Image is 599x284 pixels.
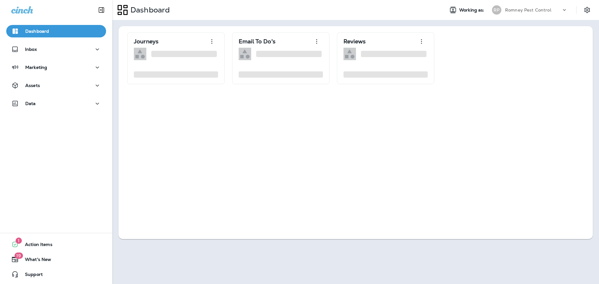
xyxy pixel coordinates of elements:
button: Settings [582,4,593,16]
p: Marketing [25,65,47,70]
button: Collapse Sidebar [93,4,110,16]
button: Marketing [6,61,106,74]
button: Inbox [6,43,106,55]
p: Inbox [25,47,37,52]
button: 1Action Items [6,238,106,251]
p: Dashboard [128,5,170,15]
button: Assets [6,79,106,92]
button: Data [6,97,106,110]
div: RP [492,5,501,15]
span: Working as: [459,7,486,13]
span: Support [19,272,43,279]
button: Dashboard [6,25,106,37]
p: Data [25,101,36,106]
p: Romney Pest Control [505,7,551,12]
button: Support [6,268,106,281]
span: 1 [16,238,22,244]
p: Journeys [134,38,158,45]
button: 19What's New [6,253,106,266]
p: Assets [25,83,40,88]
p: Dashboard [25,29,49,34]
p: Email To Do's [239,38,275,45]
p: Reviews [343,38,366,45]
span: Action Items [19,242,52,249]
span: 19 [14,253,23,259]
span: What's New [19,257,51,264]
